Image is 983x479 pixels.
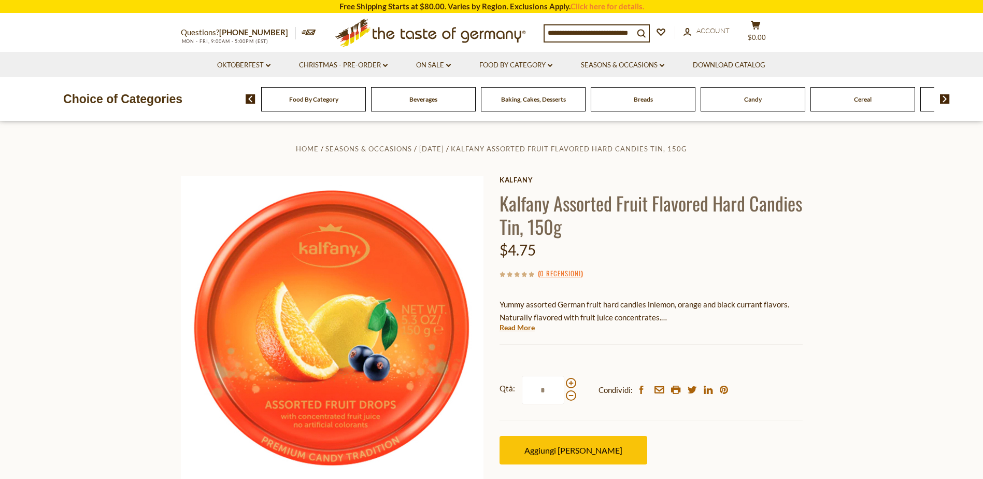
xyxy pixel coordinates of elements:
a: Seasons & Occasions [581,60,664,71]
a: Food By Category [479,60,552,71]
span: ( ) [538,268,583,278]
a: Seasons & Occasions [325,145,412,153]
a: Breads [634,95,653,103]
a: Oktoberfest [217,60,270,71]
span: Condividi: [599,384,633,397]
span: lemon, orange and black currant flavors [654,300,788,309]
span: Aggiungi [PERSON_NAME] [524,445,622,455]
img: Kalfany Assorted Fruit Flavored Hard Candies Tin, 150g [181,176,484,479]
button: Aggiungi [PERSON_NAME] [500,436,647,464]
button: $0.00 [740,20,772,46]
a: Home [296,145,319,153]
a: Download Catalog [693,60,765,71]
p: Yummy assorted German fruit hard candies in . Naturally flavored with fruit juice concentrates. [500,298,803,324]
span: $0.00 [748,33,766,41]
img: previous arrow [246,94,255,104]
a: [DATE] [419,145,444,153]
a: Candy [744,95,762,103]
a: Christmas - PRE-ORDER [299,60,388,71]
strong: Qtà: [500,382,515,395]
a: Kalfany [500,176,803,184]
a: Kalfany Assorted Fruit Flavored Hard Candies Tin, 150g [451,145,687,153]
a: Click here for details. [571,2,644,11]
a: On Sale [416,60,451,71]
a: [PHONE_NUMBER] [219,27,288,37]
a: Food By Category [289,95,338,103]
a: Cereal [854,95,872,103]
a: Read More [500,322,535,333]
span: Account [696,26,730,35]
a: 0 recensioni [540,268,581,279]
span: $4.75 [500,241,536,259]
img: next arrow [940,94,950,104]
a: Baking, Cakes, Desserts [501,95,566,103]
input: Qtà: [522,376,564,404]
p: Questions? [181,26,296,39]
h1: Kalfany Assorted Fruit Flavored Hard Candies Tin, 150g [500,191,803,238]
a: Beverages [409,95,437,103]
a: Account [683,25,730,37]
span: MON - FRI, 9:00AM - 5:00PM (EST) [181,38,269,44]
